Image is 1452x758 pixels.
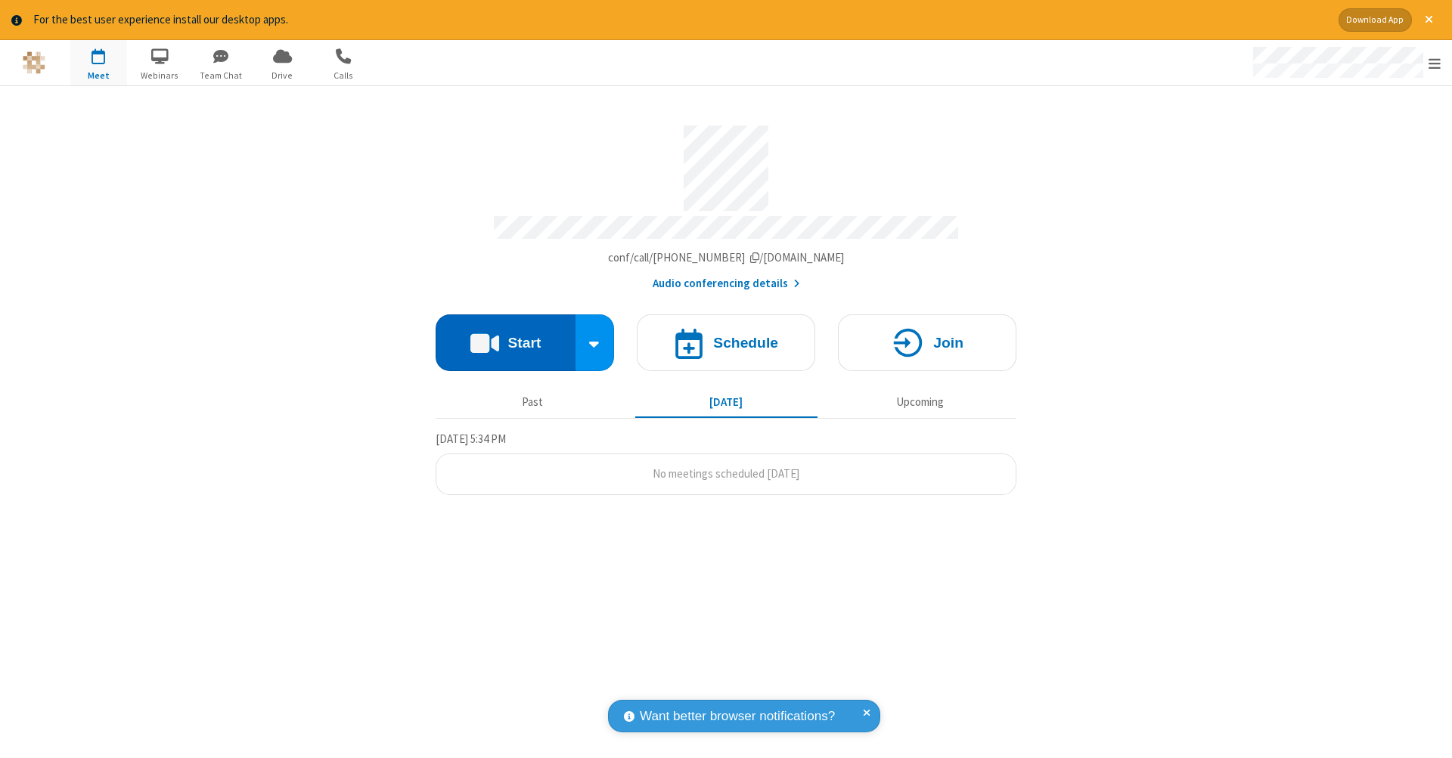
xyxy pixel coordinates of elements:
section: Today's Meetings [436,430,1016,495]
div: For the best user experience install our desktop apps. [33,11,1327,29]
button: Close alert [1417,8,1441,32]
button: Schedule [637,314,815,371]
span: Copy my meeting room link [608,250,845,265]
h4: Join [933,336,963,350]
h4: Start [507,336,541,350]
span: Team Chat [193,69,250,82]
button: Upcoming [829,388,1011,417]
h4: Schedule [713,336,778,350]
div: Start conference options [576,314,615,371]
span: Meet [70,69,127,82]
span: Webinars [132,69,188,82]
span: Calls [315,69,372,82]
button: [DATE] [635,388,818,417]
button: Audio conferencing details [653,275,800,292]
button: Join [838,314,1016,371]
button: Past [442,388,624,417]
img: QA Selenium DO NOT DELETE OR CHANGE [23,51,45,74]
button: Copy my meeting room linkCopy my meeting room link [608,249,845,267]
span: Drive [254,69,311,82]
button: Logo [5,40,62,85]
button: Start [436,314,576,371]
span: [DATE] 5:34 PM [436,432,506,446]
section: Account details [436,114,1016,292]
span: Want better browser notifications? [640,707,835,726]
span: No meetings scheduled [DATE] [653,466,799,481]
button: Download App [1339,8,1412,32]
div: Open menu [1239,40,1452,85]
